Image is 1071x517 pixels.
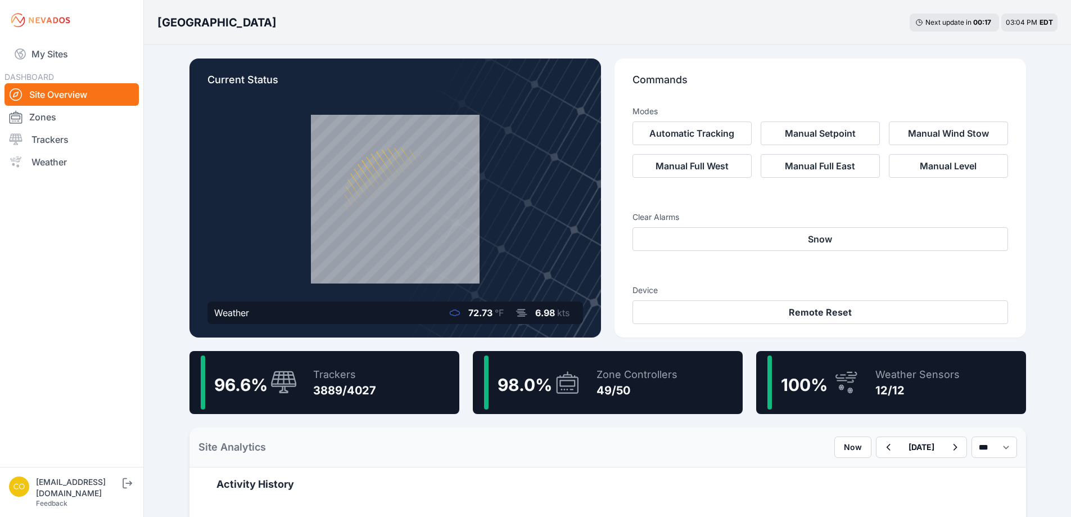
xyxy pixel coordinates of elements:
[9,11,72,29] img: Nevados
[214,375,268,395] span: 96.6 %
[632,154,752,178] button: Manual Full West
[4,83,139,106] a: Site Overview
[834,437,871,458] button: Now
[36,476,120,499] div: [EMAIL_ADDRESS][DOMAIN_NAME]
[632,300,1008,324] button: Remote Reset
[632,285,1008,296] h3: Device
[198,439,266,455] h2: Site Analytics
[632,227,1008,251] button: Snow
[9,476,29,497] img: controlroomoperator@invenergy.com
[1040,18,1053,26] span: EDT
[596,367,677,383] div: Zone Controllers
[925,18,971,26] span: Next update in
[4,151,139,173] a: Weather
[632,212,1008,223] h3: Clear Alarms
[761,154,880,178] button: Manual Full East
[1006,18,1037,26] span: 03:04 PM
[4,72,54,82] span: DASHBOARD
[36,499,67,507] a: Feedback
[632,72,1008,97] p: Commands
[632,122,752,145] button: Automatic Tracking
[535,307,555,318] span: 6.98
[157,8,277,37] nav: Breadcrumb
[632,106,658,117] h3: Modes
[313,383,376,398] div: 3889/4027
[875,367,960,383] div: Weather Sensors
[313,367,376,383] div: Trackers
[973,18,993,27] div: 00 : 17
[189,351,459,414] a: 96.6%Trackers3889/4027
[557,307,570,318] span: kts
[756,351,1026,414] a: 100%Weather Sensors12/12
[889,154,1008,178] button: Manual Level
[900,437,943,457] button: [DATE]
[498,375,552,395] span: 98.0 %
[761,122,880,145] button: Manual Setpoint
[495,307,504,318] span: °F
[875,383,960,398] div: 12/12
[468,307,492,318] span: 72.73
[216,476,999,492] h2: Activity History
[473,351,743,414] a: 98.0%Zone Controllers49/50
[889,122,1008,145] button: Manual Wind Stow
[157,15,277,30] h3: [GEOGRAPHIC_DATA]
[214,306,249,320] div: Weather
[4,128,139,151] a: Trackers
[596,383,677,398] div: 49/50
[207,72,583,97] p: Current Status
[781,375,828,395] span: 100 %
[4,41,139,68] a: My Sites
[4,106,139,128] a: Zones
